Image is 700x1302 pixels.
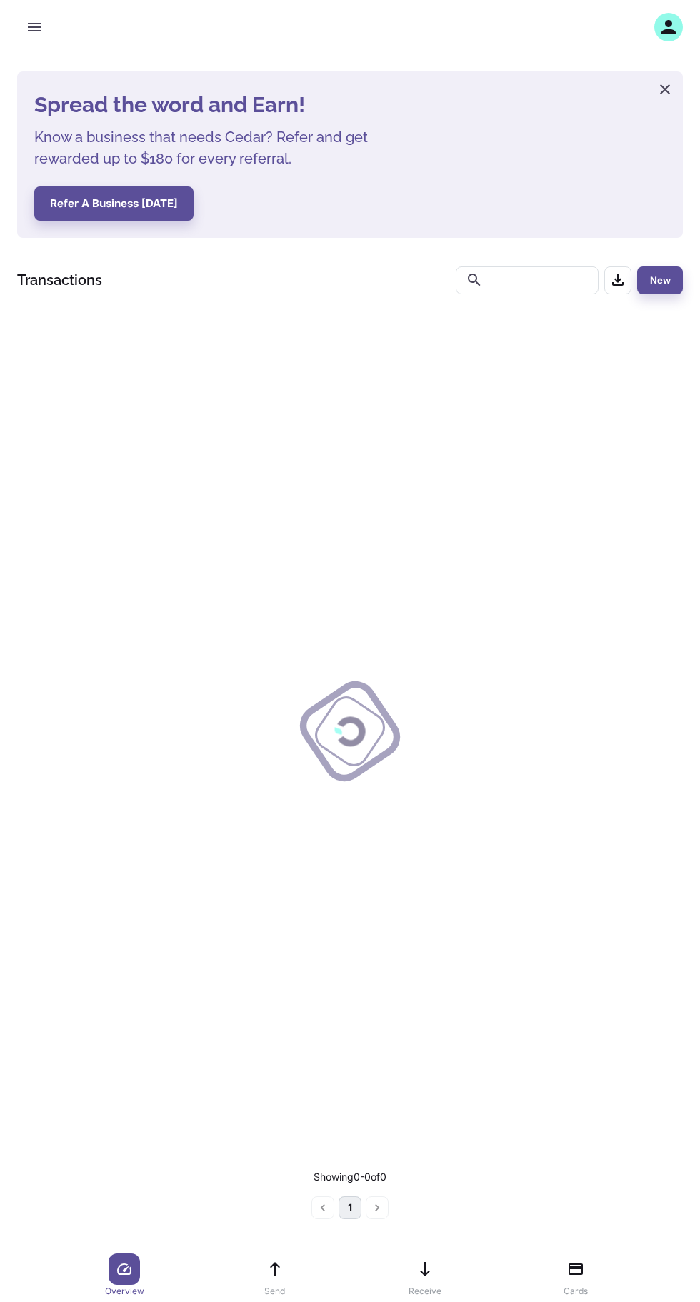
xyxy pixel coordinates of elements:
[34,89,391,121] h4: Spread the word and Earn!
[34,126,391,169] h5: Know a business that needs Cedar? Refer and get rewarded up to $180 for every referral.
[399,1253,451,1298] a: Receive
[249,1253,301,1298] a: Send
[314,1169,386,1185] p: Showing 0-0 of 0
[34,186,194,221] button: Refer a business [DATE]
[564,1285,588,1298] p: Cards
[339,1196,361,1219] button: page 1
[105,1285,144,1298] p: Overview
[99,1253,150,1298] a: Overview
[309,1196,391,1219] nav: pagination navigation
[637,266,683,294] button: New
[17,269,102,291] h1: Transactions
[264,1285,285,1298] p: Send
[409,1285,441,1298] p: Receive
[550,1253,601,1298] a: Cards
